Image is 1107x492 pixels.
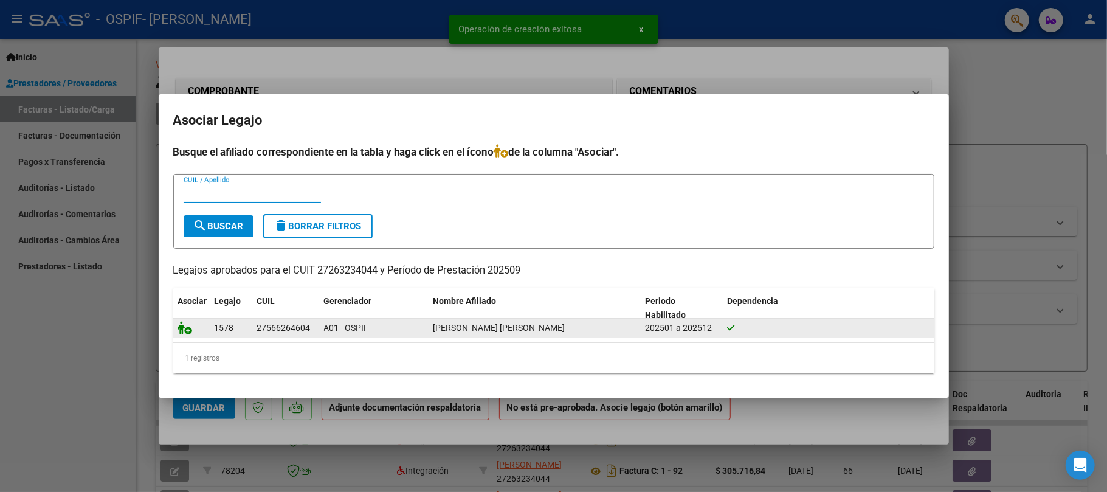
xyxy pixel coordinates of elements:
div: 202501 a 202512 [645,321,717,335]
datatable-header-cell: Legajo [210,288,252,328]
span: Gerenciador [324,296,372,306]
span: Nombre Afiliado [433,296,497,306]
div: Open Intercom Messenger [1066,451,1095,480]
datatable-header-cell: Gerenciador [319,288,429,328]
h2: Asociar Legajo [173,109,934,132]
span: Legajo [215,296,241,306]
span: Buscar [193,221,244,232]
span: Asociar [178,296,207,306]
span: Dependencia [727,296,778,306]
datatable-header-cell: Nombre Afiliado [429,288,641,328]
p: Legajos aprobados para el CUIT 27263234044 y Período de Prestación 202509 [173,263,934,279]
datatable-header-cell: CUIL [252,288,319,328]
button: Borrar Filtros [263,214,373,238]
span: Periodo Habilitado [645,296,686,320]
datatable-header-cell: Asociar [173,288,210,328]
span: Borrar Filtros [274,221,362,232]
mat-icon: search [193,218,208,233]
div: 1 registros [173,343,934,373]
datatable-header-cell: Periodo Habilitado [640,288,722,328]
datatable-header-cell: Dependencia [722,288,934,328]
mat-icon: delete [274,218,289,233]
span: 1578 [215,323,234,333]
span: CUIL [257,296,275,306]
div: 27566264604 [257,321,311,335]
span: A01 - OSPIF [324,323,369,333]
span: MANZANO MIRANDA ANELEY ZAMIRA [433,323,565,333]
button: Buscar [184,215,253,237]
h4: Busque el afiliado correspondiente en la tabla y haga click en el ícono de la columna "Asociar". [173,144,934,160]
